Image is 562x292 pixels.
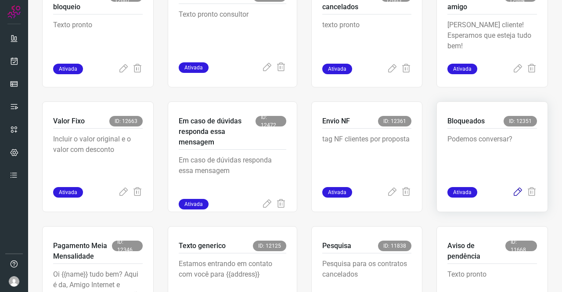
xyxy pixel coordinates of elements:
[53,116,85,126] p: Valor Fixo
[9,276,19,287] img: avatar-user-boy.jpg
[322,64,352,74] span: Ativada
[179,116,256,148] p: Em caso de dúvidas responda essa mensagem
[53,20,143,64] p: Texto pronto
[322,241,351,251] p: Pesquisa
[447,241,505,262] p: Aviso de pendência
[322,116,350,126] p: Envio NF
[179,9,286,53] p: Texto pronto consultor
[256,116,286,126] span: ID: 12472
[447,187,477,198] span: Ativada
[378,241,411,251] span: ID: 11838
[447,20,537,64] p: [PERSON_NAME] cliente! Esperamos que esteja tudo bem!
[253,241,286,251] span: ID: 12125
[505,241,537,251] span: ID: 11668
[7,5,21,18] img: Logo
[179,62,209,73] span: Ativada
[109,116,143,126] span: ID: 12663
[179,241,226,251] p: Texto generico
[322,20,412,64] p: texto pronto
[53,64,83,74] span: Ativada
[53,134,143,178] p: Incluir o valor original e o valor com desconto
[447,64,477,74] span: Ativada
[447,116,485,126] p: Bloqueados
[378,116,411,126] span: ID: 12361
[504,116,537,126] span: ID: 12351
[53,187,83,198] span: Ativada
[447,134,537,178] p: Podemos conversar?
[322,134,412,178] p: tag NF clientes por proposta
[112,241,143,251] span: ID: 12346
[322,187,352,198] span: Ativada
[179,155,286,199] p: Em caso de dúvidas responda essa mensagem
[53,241,112,262] p: Pagamento Meia Mensalidade
[179,199,209,209] span: Ativada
